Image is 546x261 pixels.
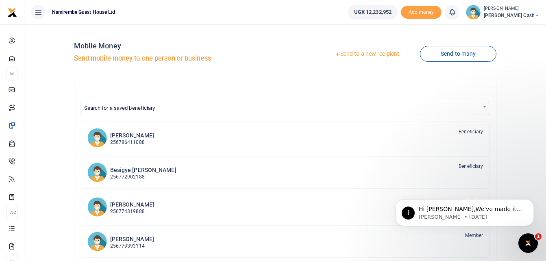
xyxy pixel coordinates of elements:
a: Add money [401,9,442,15]
li: Toup your wallet [401,6,442,19]
span: Add money [401,6,442,19]
h6: [PERSON_NAME] [110,201,154,208]
h4: Mobile Money [74,41,282,50]
h5: Send mobile money to one person or business [74,54,282,63]
a: BN Besigye [PERSON_NAME] 256772902188 Beneficiary [81,156,490,189]
p: 256779393114 [110,242,154,250]
li: Ac [7,206,17,219]
span: 1 [535,233,542,240]
span: Search for a saved beneficiary [81,101,489,114]
span: Beneficiary [459,128,483,135]
span: Search for a saved beneficiary [84,105,155,111]
li: M [7,67,17,80]
span: Namirembe Guest House Ltd [49,9,119,16]
a: profile-user [PERSON_NAME] [PERSON_NAME] Cash [466,5,539,20]
p: 256774319888 [110,208,154,215]
a: AM [PERSON_NAME] 256786411088 Beneficiary [81,122,490,154]
p: 256772902188 [110,173,176,181]
img: BN [87,163,107,182]
img: logo-small [7,8,17,17]
a: UGX 12,232,952 [348,5,398,20]
span: Beneficiary [459,163,483,170]
a: logo-small logo-large logo-large [7,9,17,15]
p: 256786411088 [110,139,154,146]
h6: [PERSON_NAME] [110,132,154,139]
a: Send to a new recipient [314,47,420,61]
small: [PERSON_NAME] [484,5,539,12]
span: UGX 12,232,952 [354,8,392,16]
img: WWr [87,232,107,251]
li: Wallet ballance [345,5,401,20]
iframe: Intercom notifications message [383,182,546,239]
span: [PERSON_NAME] Cash [484,12,539,19]
a: Send to many [420,46,496,62]
h6: Besigye [PERSON_NAME] [110,167,176,174]
img: profile-user [466,5,481,20]
img: PK [87,197,107,217]
a: PK [PERSON_NAME] 256774319888 Member [81,191,490,223]
img: AM [87,128,107,148]
iframe: Intercom live chat [518,233,538,253]
h6: [PERSON_NAME] [110,236,154,243]
span: Search for a saved beneficiary [80,101,489,115]
a: WWr [PERSON_NAME] 256779393114 Member [81,225,490,258]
